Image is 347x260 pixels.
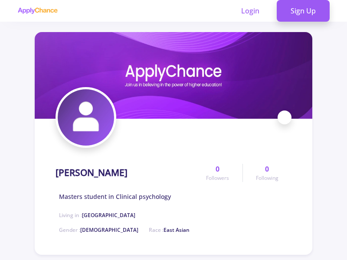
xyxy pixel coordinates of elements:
span: [GEOGRAPHIC_DATA] [82,211,135,219]
img: Simin Abbaszadehcover image [35,32,312,119]
span: East Asian [164,226,190,234]
img: Simin Abbaszadehavatar [58,89,114,146]
a: 0Following [242,164,291,182]
span: Gender : [59,226,138,234]
span: Followers [206,174,229,182]
span: Masters student in Clinical psychology [59,192,171,201]
span: Following [256,174,278,182]
span: 0 [265,164,269,174]
span: [DEMOGRAPHIC_DATA] [80,226,138,234]
span: Race : [149,226,190,234]
a: 0Followers [193,164,242,182]
h1: [PERSON_NAME] [56,167,128,178]
span: Living in : [59,211,135,219]
img: applychance logo text only [17,7,58,14]
span: 0 [216,164,219,174]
